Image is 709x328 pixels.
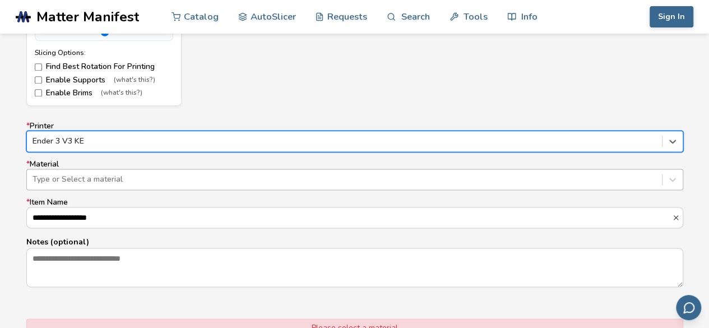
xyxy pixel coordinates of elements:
label: Item Name [26,198,683,228]
textarea: Notes (optional) [27,248,683,287]
button: Sign In [650,6,693,27]
label: Find Best Rotation For Printing [35,62,173,71]
span: (what's this?) [101,89,142,97]
span: (what's this?) [114,76,155,84]
label: Enable Supports [35,76,173,85]
input: Find Best Rotation For Printing [35,63,42,71]
input: *MaterialType or Select a material [33,175,35,184]
label: Printer [26,122,683,152]
input: Enable Supports(what's this?) [35,76,42,84]
label: Material [26,160,683,190]
input: Enable Brims(what's this?) [35,89,42,96]
label: Enable Brims [35,89,173,98]
input: *Item Name [27,207,672,228]
span: Matter Manifest [36,9,139,25]
button: *Item Name [672,214,683,221]
p: Notes (optional) [26,236,683,248]
button: Send feedback via email [676,295,701,320]
div: Slicing Options: [35,49,173,57]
